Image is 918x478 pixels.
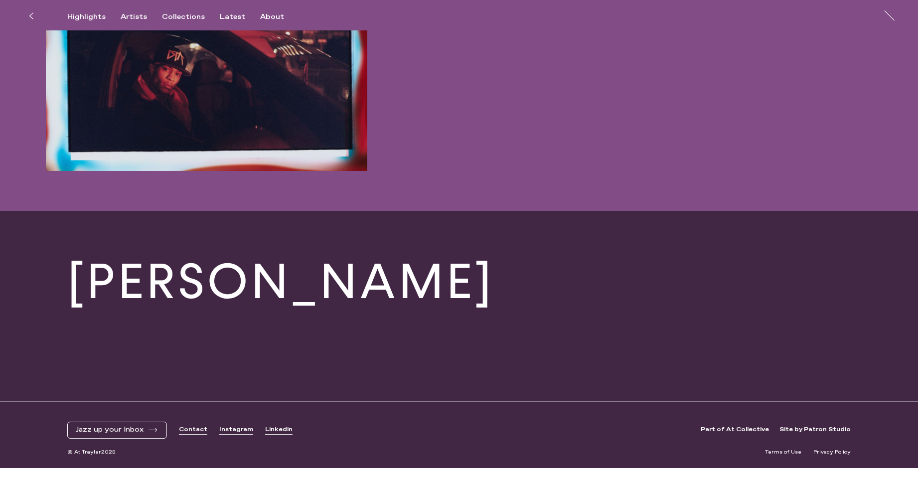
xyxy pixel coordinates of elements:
a: Site by Patron Studio [779,426,851,434]
a: Terms of Use [765,449,801,456]
span: Jazz up your Inbox [76,426,144,434]
button: Collections [162,12,220,21]
span: © At Trayler 2025 [67,449,116,456]
button: Latest [220,12,260,21]
button: Artists [121,12,162,21]
a: Part of At Collective [701,426,769,434]
div: Latest [220,12,245,21]
a: Privacy Policy [813,449,851,456]
button: About [260,12,299,21]
div: Highlights [67,12,106,21]
div: Artists [121,12,147,21]
div: About [260,12,284,21]
a: [PERSON_NAME] [67,251,851,313]
button: Highlights [67,12,121,21]
a: Instagram [219,426,253,434]
div: Collections [162,12,205,21]
a: Contact [179,426,207,434]
button: Jazz up your Inbox [76,426,158,434]
a: Linkedin [265,426,293,434]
